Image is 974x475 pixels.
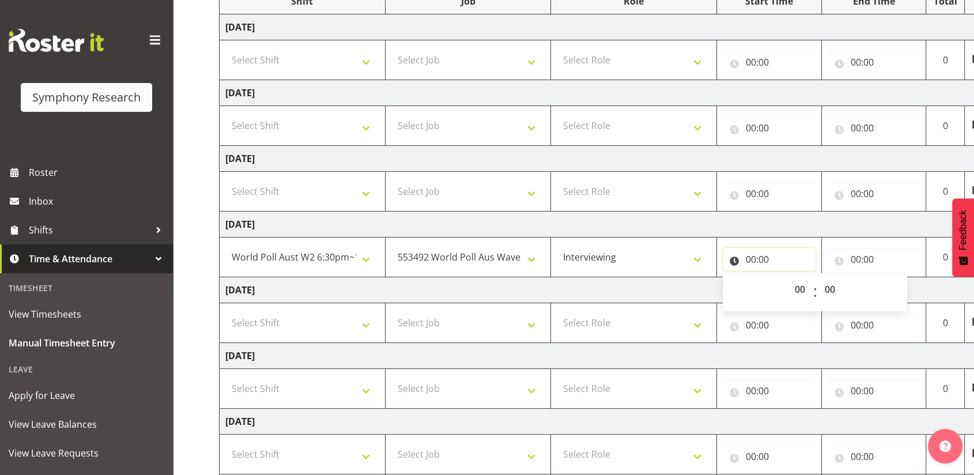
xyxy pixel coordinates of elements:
td: 0 [926,303,965,343]
input: Click to select... [828,116,920,140]
input: Click to select... [723,379,816,402]
td: 0 [926,237,965,277]
div: Symphony Research [32,89,141,106]
div: Timesheet [3,276,170,300]
input: Click to select... [723,445,816,468]
a: Manual Timesheet Entry [3,329,170,357]
span: Time & Attendance [29,250,150,267]
input: Click to select... [723,51,816,74]
span: Feedback [958,210,968,250]
span: Apply for Leave [9,387,164,404]
span: Shifts [29,221,150,239]
span: View Timesheets [9,306,164,323]
a: View Leave Requests [3,439,170,468]
a: Apply for Leave [3,381,170,410]
img: help-xxl-2.png [939,440,951,452]
img: Rosterit website logo [9,29,104,52]
td: 0 [926,40,965,80]
input: Click to select... [828,445,920,468]
span: View Leave Requests [9,444,164,462]
span: Roster [29,164,167,181]
a: View Leave Balances [3,410,170,439]
input: Click to select... [828,379,920,402]
span: : [813,278,817,307]
span: View Leave Balances [9,416,164,433]
input: Click to select... [723,182,816,205]
td: 0 [926,106,965,146]
input: Click to select... [828,182,920,205]
div: Leave [3,357,170,381]
button: Feedback - Show survey [952,198,974,277]
a: View Timesheets [3,300,170,329]
span: Manual Timesheet Entry [9,334,164,352]
input: Click to select... [723,116,816,140]
td: 0 [926,369,965,409]
input: Click to select... [828,51,920,74]
td: 0 [926,435,965,474]
input: Click to select... [828,314,920,337]
td: 0 [926,172,965,212]
input: Click to select... [723,248,816,271]
input: Click to select... [723,314,816,337]
input: Click to select... [828,248,920,271]
span: Inbox [29,193,167,210]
